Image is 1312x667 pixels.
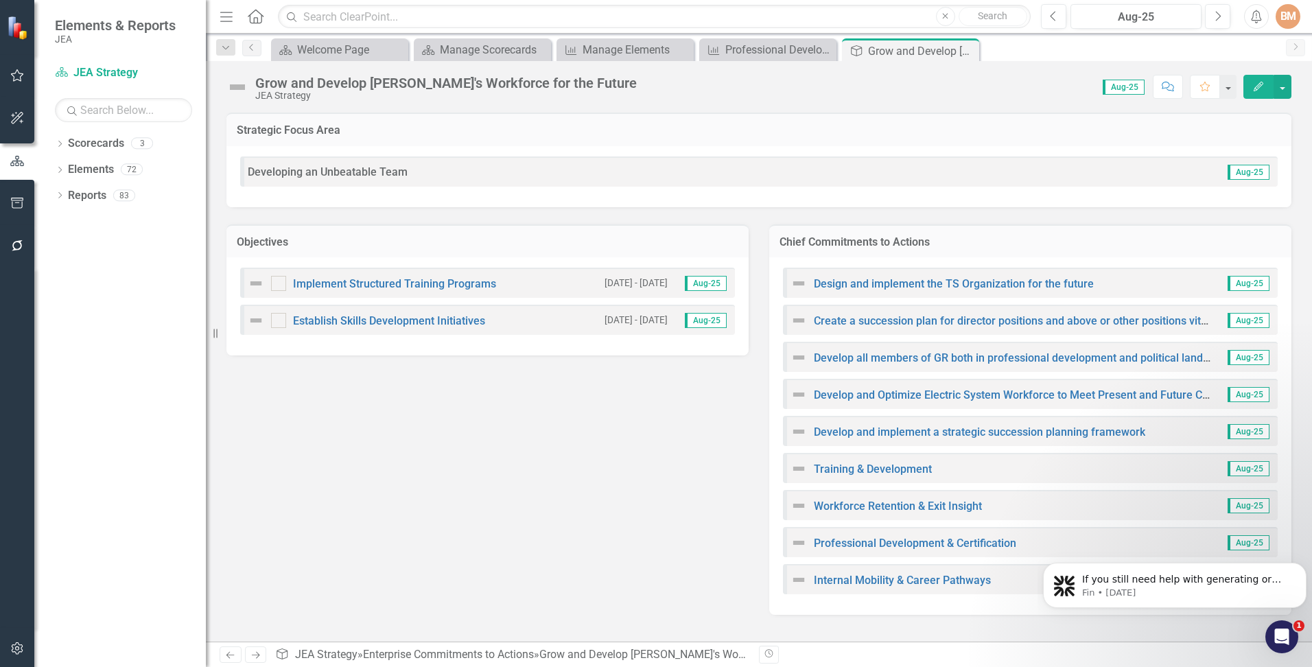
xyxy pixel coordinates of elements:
a: Design and implement the TS Organization for the future [814,277,1094,290]
img: Not Defined [248,312,264,329]
img: Not Defined [226,76,248,98]
input: Search ClearPoint... [278,5,1031,29]
small: JEA [55,34,176,45]
img: Not Defined [790,423,807,440]
a: JEA Strategy [295,648,358,661]
span: Developing an Unbeatable Team [248,165,408,178]
a: JEA Strategy [55,65,192,81]
a: Develop all members of GR both in professional development and political landscapes. [814,351,1241,364]
a: Develop and implement a strategic succession planning framework [814,425,1145,438]
a: Welcome Page [274,41,405,58]
a: Internal Mobility & Career Pathways [814,574,991,587]
a: Manage Scorecards [417,41,548,58]
span: Aug-25 [1228,461,1269,476]
a: Elements [68,162,114,178]
a: Workforce Retention & Exit Insight [814,500,982,513]
small: [DATE] - [DATE] [605,314,668,327]
iframe: Intercom notifications message [1038,534,1312,630]
a: Create a succession plan for director positions and above or other positions vital to JEA. [814,314,1247,327]
span: Aug-25 [1228,387,1269,402]
span: Elements & Reports [55,17,176,34]
div: Grow and Develop [PERSON_NAME]'s Workforce for the Future [868,43,976,60]
img: Not Defined [790,535,807,551]
img: Not Defined [790,460,807,477]
button: Search [959,7,1027,26]
img: Not Defined [790,572,807,588]
div: Grow and Develop [PERSON_NAME]'s Workforce for the Future [255,75,637,91]
img: Not Defined [790,275,807,292]
div: Professional Development & Certification [725,41,833,58]
span: Aug-25 [1228,350,1269,365]
span: Aug-25 [1228,498,1269,513]
span: Search [978,10,1007,21]
a: Implement Structured Training Programs [293,277,496,290]
a: Manage Elements [560,41,690,58]
div: Manage Scorecards [440,41,548,58]
small: [DATE] - [DATE] [605,277,668,290]
a: Professional Development & Certification [703,41,833,58]
img: Not Defined [790,312,807,329]
button: Aug-25 [1070,4,1202,29]
div: Aug-25 [1075,9,1197,25]
h3: Chief Commitments to Actions [780,236,1281,248]
span: Aug-25 [1228,424,1269,439]
span: Aug-25 [1228,276,1269,291]
div: 3 [131,138,153,150]
img: Not Defined [248,275,264,292]
span: Aug-25 [1103,80,1145,95]
div: » » [275,647,749,663]
h3: Strategic Focus Area [237,124,1281,137]
a: Enterprise Commitments to Actions [363,648,534,661]
a: Establish Skills Development Initiatives [293,314,485,327]
button: BM [1276,4,1300,29]
img: Not Defined [790,349,807,366]
span: Aug-25 [1228,313,1269,328]
a: Develop and Optimize Electric System Workforce to Meet Present and Future Challenges [814,388,1250,401]
h3: Objectives [237,236,738,248]
span: Aug-25 [685,313,727,328]
img: ClearPoint Strategy [5,14,32,40]
a: Reports [68,188,106,204]
input: Search Below... [55,98,192,122]
div: 83 [113,189,135,201]
div: 72 [121,164,143,176]
div: JEA Strategy [255,91,637,101]
span: Aug-25 [685,276,727,291]
div: Welcome Page [297,41,405,58]
div: Grow and Develop [PERSON_NAME]'s Workforce for the Future [539,648,840,661]
iframe: Intercom live chat [1265,620,1298,653]
a: Training & Development [814,463,932,476]
span: 1 [1293,620,1304,631]
a: Professional Development & Certification [814,537,1016,550]
a: Scorecards [68,136,124,152]
span: Aug-25 [1228,165,1269,180]
img: Not Defined [790,386,807,403]
img: Not Defined [790,498,807,514]
div: Manage Elements [583,41,690,58]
